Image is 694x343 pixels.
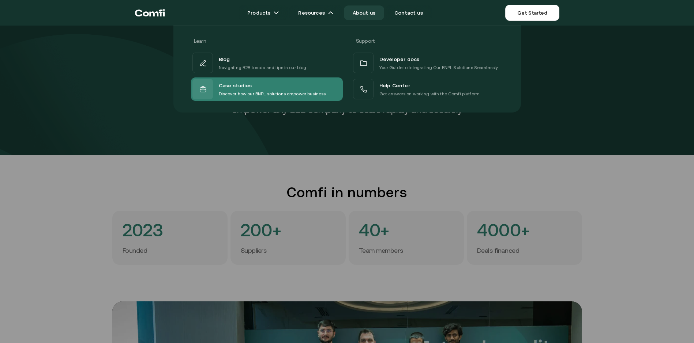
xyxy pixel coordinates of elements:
[379,64,498,71] p: Your Guide to Integrating Our BNPL Solutions Seamlessly
[191,51,343,75] a: BlogNavigating B2B trends and tips in our blog
[344,5,384,20] a: About us
[219,54,230,64] span: Blog
[135,2,165,24] a: Return to the top of the Comfi home page
[356,38,375,44] span: Support
[352,51,503,75] a: Developer docsYour Guide to Integrating Our BNPL Solutions Seamlessly
[328,10,334,16] img: arrow icons
[219,90,326,98] p: Discover how our BNPL solutions empower business
[194,38,206,44] span: Learn
[379,54,420,64] span: Developer docs
[273,10,279,16] img: arrow icons
[379,81,410,90] span: Help Center
[379,90,481,98] p: Get answers on working with the Comfi platform.
[352,77,503,101] a: Help CenterGet answers on working with the Comfi platform.
[386,5,432,20] a: Contact us
[239,5,288,20] a: Productsarrow icons
[191,77,343,101] a: Case studiesDiscover how our BNPL solutions empower business
[219,64,307,71] p: Navigating B2B trends and tips in our blog
[289,5,342,20] a: Resourcesarrow icons
[219,81,252,90] span: Case studies
[505,5,559,21] a: Get Started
